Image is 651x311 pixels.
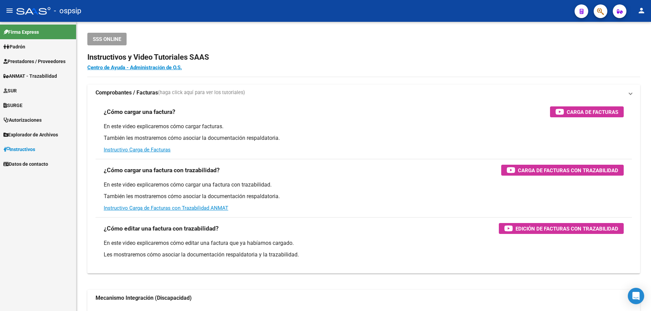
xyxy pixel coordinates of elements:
span: Carga de Facturas [567,108,618,116]
mat-expansion-panel-header: Comprobantes / Facturas(haga click aquí para ver los tutoriales) [87,85,640,101]
p: Les mostraremos cómo asociar la documentación respaldatoria y la trazabilidad. [104,251,624,258]
button: Carga de Facturas con Trazabilidad [501,165,624,176]
span: Padrón [3,43,25,50]
p: También les mostraremos cómo asociar la documentación respaldatoria. [104,193,624,200]
a: Centro de Ayuda - Administración de O.S. [87,64,182,71]
mat-expansion-panel-header: Mecanismo Integración (Discapacidad) [87,290,640,306]
strong: Comprobantes / Facturas [96,89,158,97]
span: SUR [3,87,17,94]
span: (haga click aquí para ver los tutoriales) [158,89,245,97]
p: En este video explicaremos cómo cargar una factura con trazabilidad. [104,181,624,189]
span: Explorador de Archivos [3,131,58,138]
span: - ospsip [54,3,81,18]
a: Instructivo Carga de Facturas con Trazabilidad ANMAT [104,205,228,211]
p: En este video explicaremos cómo editar una factura que ya habíamos cargado. [104,239,624,247]
span: Edición de Facturas con Trazabilidad [516,224,618,233]
p: En este video explicaremos cómo cargar facturas. [104,123,624,130]
span: Carga de Facturas con Trazabilidad [518,166,618,175]
button: SSS ONLINE [87,33,127,45]
span: SURGE [3,102,23,109]
a: Instructivo Carga de Facturas [104,147,171,153]
span: SSS ONLINE [93,36,121,42]
h3: ¿Cómo cargar una factura con trazabilidad? [104,165,220,175]
span: Datos de contacto [3,160,48,168]
span: Autorizaciones [3,116,42,124]
span: Instructivos [3,146,35,153]
span: Prestadores / Proveedores [3,58,66,65]
mat-icon: menu [5,6,14,15]
button: Edición de Facturas con Trazabilidad [499,223,624,234]
p: También les mostraremos cómo asociar la documentación respaldatoria. [104,134,624,142]
button: Carga de Facturas [550,106,624,117]
strong: Mecanismo Integración (Discapacidad) [96,294,192,302]
div: Comprobantes / Facturas(haga click aquí para ver los tutoriales) [87,101,640,273]
span: Firma Express [3,28,39,36]
h2: Instructivos y Video Tutoriales SAAS [87,51,640,64]
span: ANMAT - Trazabilidad [3,72,57,80]
h3: ¿Cómo editar una factura con trazabilidad? [104,224,219,233]
div: Open Intercom Messenger [628,288,644,304]
mat-icon: person [637,6,646,15]
h3: ¿Cómo cargar una factura? [104,107,175,117]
